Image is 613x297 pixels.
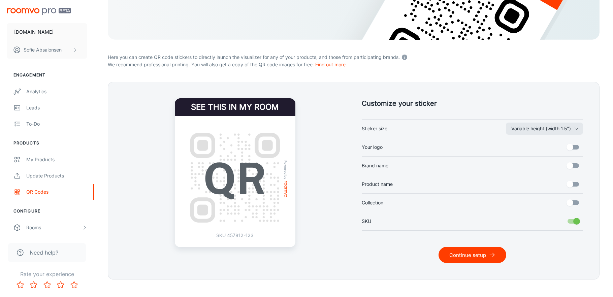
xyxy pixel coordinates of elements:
div: Analytics [26,88,87,95]
div: My Products [26,156,87,163]
div: Rooms [26,224,82,231]
img: roomvo [284,181,287,197]
span: Your logo [362,143,383,151]
span: SKU [362,218,371,225]
span: Brand name [362,162,388,169]
div: Update Products [26,172,87,179]
button: Rate 3 star [40,278,54,292]
p: SKU 457812-123 [216,232,254,239]
div: QR Codes [26,188,87,196]
img: Roomvo PRO Beta [7,8,71,15]
button: Sticker size [506,123,583,135]
button: Rate 4 star [54,278,67,292]
span: Need help? [30,249,58,257]
span: Collection [362,199,383,206]
span: Product name [362,180,393,188]
button: Continue setup [439,247,506,263]
p: Rate your experience [5,270,89,278]
button: Sofie Absalonsen [7,41,87,59]
div: To-do [26,120,87,128]
div: Leads [26,104,87,111]
img: QR Code Example [183,126,287,230]
h5: Customize your sticker [362,98,583,108]
button: [DOMAIN_NAME] [7,23,87,41]
button: Rate 2 star [27,278,40,292]
p: [DOMAIN_NAME] [14,28,54,36]
p: Here you can create QR code stickers to directly launch the visualizer for any of your products, ... [108,52,600,61]
h4: See this in my room [175,98,295,116]
button: Rate 1 star [13,278,27,292]
p: We recommend professional printing. You will also get a copy of the QR code images for free. [108,61,600,68]
span: Powered by [282,160,289,179]
button: Rate 5 star [67,278,81,292]
span: Sticker size [362,125,387,132]
a: Find out more. [315,62,347,67]
p: Sofie Absalonsen [24,46,62,54]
